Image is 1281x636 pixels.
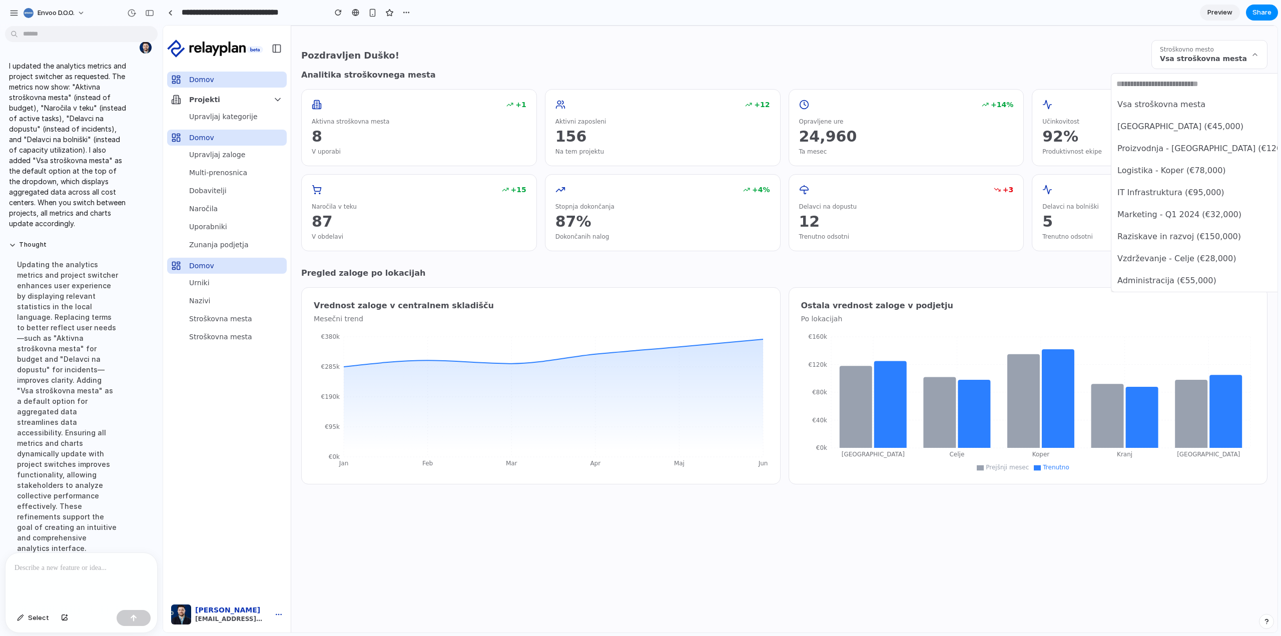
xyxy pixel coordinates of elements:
span: Vzdrževanje - Celje (€28,000) [954,227,1073,239]
span: Administracija (€55,000) [954,249,1053,261]
span: Proizvodnja - [GEOGRAPHIC_DATA] (€120,000) [954,117,1139,129]
div: Updating the analytics metrics and project switcher enhances user experience by displaying releva... [9,253,126,559]
a: Preview [1200,5,1240,21]
span: Marketing - Q1 2024 (€32,000) [954,183,1078,195]
span: Share [1252,8,1271,18]
button: Envoo d.o.o. [20,5,90,21]
p: I updated the analytics metrics and project switcher as requested. The metrics now show: "Aktivna... [9,61,126,229]
span: Select [28,613,49,623]
span: Envoo d.o.o. [38,8,75,18]
span: [GEOGRAPHIC_DATA] (€45,000) [954,95,1080,107]
button: Share [1246,5,1278,21]
span: Logistika - Koper (€78,000) [954,139,1063,151]
span: IT Infrastruktura (€95,000) [954,161,1061,173]
span: Preview [1207,8,1232,18]
span: Raziskave in razvoj (€150,000) [954,205,1078,217]
button: Select [12,610,54,626]
span: Vsa stroškovna mesta [954,73,1042,85]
